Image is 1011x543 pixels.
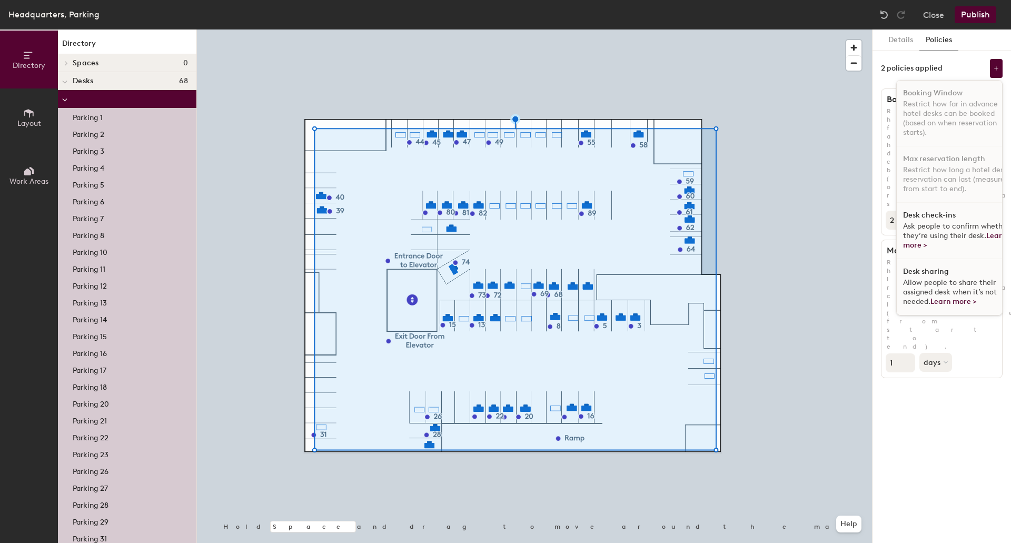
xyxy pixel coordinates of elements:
[923,6,944,23] button: Close
[73,346,107,358] p: Parking 16
[17,119,41,128] span: Layout
[930,297,977,306] a: Learn more >
[882,29,919,51] button: Details
[73,515,108,527] p: Parking 29
[73,211,104,223] p: Parking 7
[73,447,108,459] p: Parking 23
[73,77,93,85] span: Desks
[73,481,108,493] p: Parking 27
[903,211,956,220] h1: Desk check-ins
[73,127,104,139] p: Parking 2
[73,464,108,476] p: Parking 26
[73,177,104,190] p: Parking 5
[73,498,108,510] p: Parking 28
[73,245,107,257] p: Parking 10
[955,6,996,23] button: Publish
[13,61,45,70] span: Directory
[73,144,104,156] p: Parking 3
[903,222,1009,250] span: Ask people to confirm whether they’re using their desk.
[73,329,107,341] p: Parking 15
[8,8,100,21] div: Headquarters, Parking
[73,110,103,122] p: Parking 1
[881,64,943,73] div: 2 policies applied
[73,262,105,274] p: Parking 11
[73,430,108,442] p: Parking 22
[9,177,48,186] span: Work Areas
[903,268,949,276] h1: Desk sharing
[879,9,889,20] img: Undo
[73,59,99,67] span: Spaces
[73,397,109,409] p: Parking 20
[73,363,106,375] p: Parking 17
[903,231,1007,250] a: Learn more >
[73,380,107,392] p: Parking 18
[836,516,861,532] button: Help
[73,161,104,173] p: Parking 4
[73,295,107,308] p: Parking 13
[73,228,104,240] p: Parking 8
[919,29,958,51] button: Policies
[903,155,985,163] h1: Max reservation length
[919,353,952,372] button: days
[58,38,196,54] h1: Directory
[73,279,107,291] p: Parking 12
[73,413,107,426] p: Parking 21
[896,9,906,20] img: Redo
[881,258,1002,351] p: Restrict how long a reservation can last (measured from start to end).
[881,94,993,105] h1: Booking Window
[73,312,107,324] p: Parking 14
[881,107,1002,208] p: Restrict how far in advance hotel desks can be booked (based on when reservation starts).
[903,278,997,306] span: Allow people to share their assigned desk when it’s not needed.
[881,245,993,256] h1: Max reservation length
[73,194,104,206] p: Parking 6
[903,89,963,97] h1: Booking Window
[179,77,188,85] span: 68
[183,59,188,67] span: 0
